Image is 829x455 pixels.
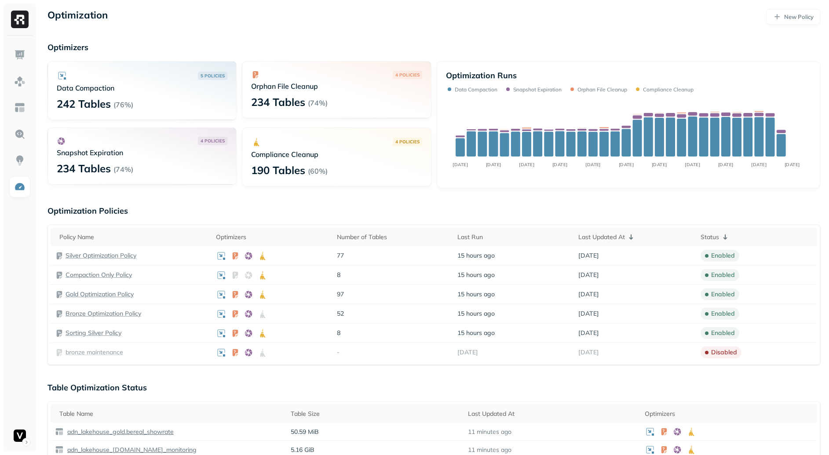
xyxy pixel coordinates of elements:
tspan: [DATE] [785,162,800,167]
p: 50.59 MiB [291,428,459,436]
p: Data Compaction [455,86,497,93]
p: adn_lakehouse_[DOMAIN_NAME]_monitoring [66,446,197,454]
p: 11 minutes ago [468,446,511,454]
div: Table Name [59,410,282,418]
p: enabled [711,329,735,337]
p: enabled [711,271,735,279]
span: 15 hours ago [457,271,495,279]
a: Compaction Only Policy [66,271,132,279]
div: Optimizers [216,233,328,241]
div: Last Updated At [468,410,636,418]
div: Last Run [457,233,570,241]
p: disabled [711,348,737,357]
img: Dashboard [14,49,26,61]
p: Optimization [47,9,108,25]
a: adn_lakehouse_gold.bereal_showrate [64,428,174,436]
tspan: [DATE] [751,162,767,167]
p: enabled [711,309,735,318]
p: enabled [711,290,735,298]
p: 77 [337,251,449,260]
tspan: [DATE] [552,162,567,167]
p: 242 Tables [57,97,111,111]
p: Compliance Cleanup [251,150,422,159]
span: [DATE] [578,309,599,318]
a: adn_lakehouse_[DOMAIN_NAME]_monitoring [64,446,197,454]
p: ( 74% ) [113,165,133,174]
p: 4 POLICIES [395,72,420,78]
p: Snapshot Expiration [57,148,227,157]
img: Query Explorer [14,128,26,140]
tspan: [DATE] [486,162,501,167]
p: 4 POLICIES [201,138,225,144]
p: enabled [711,251,735,260]
span: [DATE] [578,329,599,337]
p: - [337,348,449,357]
p: ( 74% ) [308,98,328,107]
tspan: [DATE] [618,162,634,167]
span: [DATE] [578,348,599,357]
p: Optimization Policies [47,206,820,216]
p: ( 76% ) [113,100,133,109]
img: table [55,427,64,436]
span: 15 hours ago [457,329,495,337]
p: Optimization Runs [446,70,517,80]
a: Sorting Silver Policy [66,329,121,337]
p: 52 [337,309,449,318]
a: Gold Optimization Policy [66,290,134,298]
p: 8 [337,329,449,337]
img: Assets [14,76,26,87]
p: New Policy [784,13,814,21]
div: Last Updated At [578,232,692,242]
p: 97 [337,290,449,298]
img: Asset Explorer [14,102,26,113]
span: 15 hours ago [457,251,495,260]
img: Ryft [11,11,29,28]
span: [DATE] [578,251,599,260]
span: [DATE] [457,348,478,357]
tspan: [DATE] [585,162,601,167]
p: 234 Tables [57,161,111,175]
p: Data Compaction [57,84,227,92]
p: 234 Tables [251,95,305,109]
img: table [55,445,64,454]
p: Table Optimization Status [47,382,820,393]
span: 15 hours ago [457,290,495,298]
span: [DATE] [578,290,599,298]
p: ( 60% ) [308,167,328,175]
tspan: [DATE] [519,162,534,167]
img: Voodoo [14,430,26,442]
div: Status [701,232,813,242]
p: 190 Tables [251,163,305,177]
div: Optimizers [645,410,813,418]
p: 5.16 GiB [291,446,459,454]
tspan: [DATE] [718,162,734,167]
a: bronze maintenance [66,348,123,357]
img: Optimization [14,181,26,193]
a: New Policy [766,9,820,25]
span: 15 hours ago [457,309,495,318]
p: Orphan File Cleanup [251,82,422,91]
p: Silver Optimization Policy [66,251,136,260]
p: 8 [337,271,449,279]
div: Policy Name [59,233,207,241]
span: [DATE] [578,271,599,279]
p: 4 POLICIES [395,138,420,145]
p: adn_lakehouse_gold.bereal_showrate [66,428,174,436]
img: Insights [14,155,26,166]
p: Orphan File Cleanup [577,86,627,93]
tspan: [DATE] [652,162,667,167]
p: Optimizers [47,42,820,52]
tspan: [DATE] [453,162,468,167]
div: Table Size [291,410,459,418]
p: 11 minutes ago [468,428,511,436]
p: 5 POLICIES [201,73,225,79]
div: Number of Tables [337,233,449,241]
a: Bronze Optimization Policy [66,309,141,318]
tspan: [DATE] [685,162,700,167]
p: Snapshot Expiration [513,86,562,93]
